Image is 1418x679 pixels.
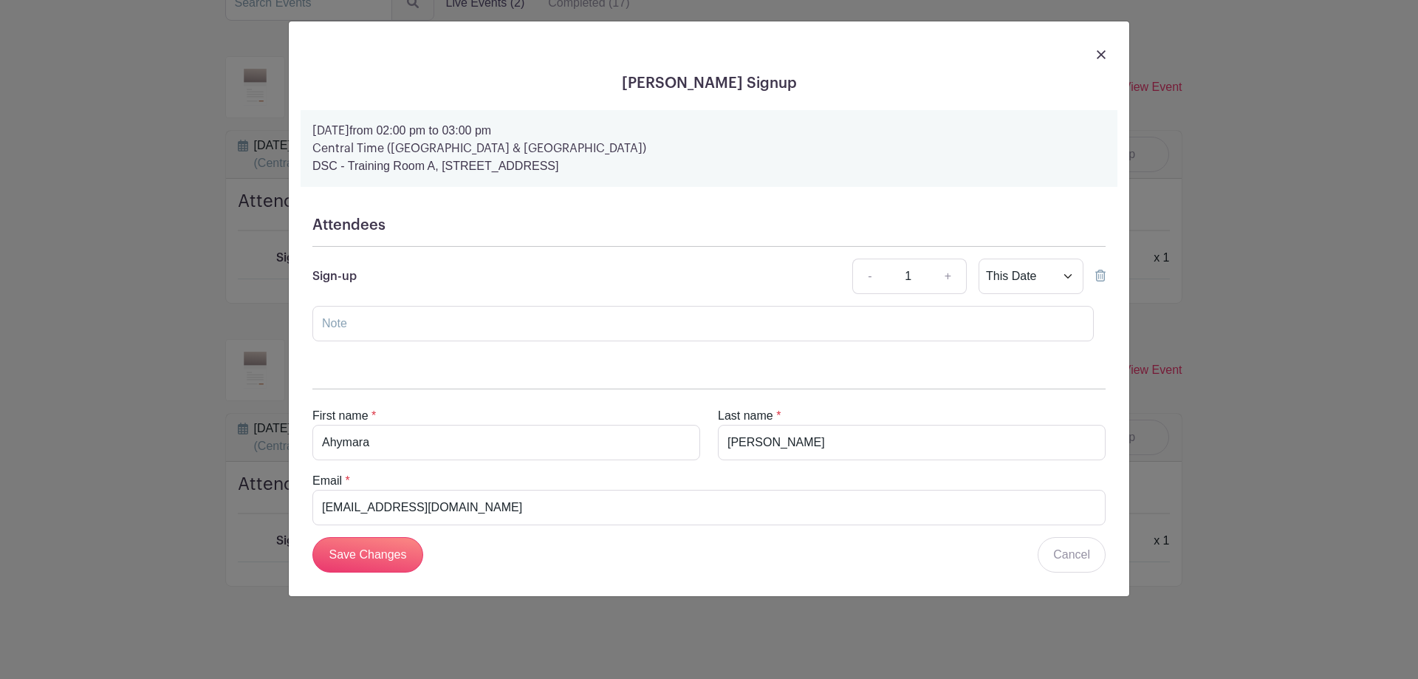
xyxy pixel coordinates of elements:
[312,216,1106,234] h5: Attendees
[312,306,1094,341] input: Note
[312,472,342,490] label: Email
[312,537,423,573] input: Save Changes
[1097,50,1106,59] img: close_button-5f87c8562297e5c2d7936805f587ecaba9071eb48480494691a3f1689db116b3.svg
[312,157,1106,175] p: DSC - Training Room A, [STREET_ADDRESS]
[301,75,1117,92] h5: [PERSON_NAME] Signup
[852,259,886,294] a: -
[718,407,773,425] label: Last name
[930,259,967,294] a: +
[312,122,1106,140] p: from 02:00 pm to 03:00 pm
[312,407,369,425] label: First name
[1038,537,1106,573] a: Cancel
[312,143,646,154] strong: Central Time ([GEOGRAPHIC_DATA] & [GEOGRAPHIC_DATA])
[312,125,349,137] strong: [DATE]
[312,270,357,282] span: Sign-up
